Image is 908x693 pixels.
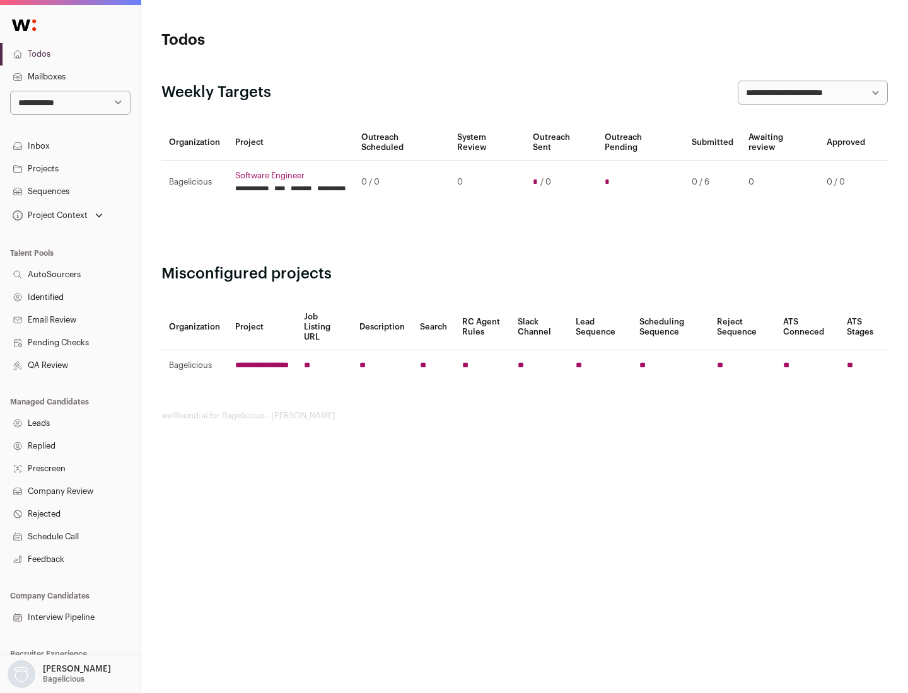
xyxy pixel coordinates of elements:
[8,660,35,688] img: nopic.png
[741,125,819,161] th: Awaiting review
[819,125,873,161] th: Approved
[354,161,450,204] td: 0 / 0
[450,125,525,161] th: System Review
[5,13,43,38] img: Wellfound
[510,304,568,350] th: Slack Channel
[352,304,412,350] th: Description
[235,171,346,181] a: Software Engineer
[161,83,271,103] h2: Weekly Targets
[525,125,598,161] th: Outreach Sent
[228,125,354,161] th: Project
[10,207,105,224] button: Open dropdown
[597,125,684,161] th: Outreach Pending
[412,304,455,350] th: Search
[776,304,839,350] th: ATS Conneced
[161,304,228,350] th: Organization
[161,125,228,161] th: Organization
[43,674,84,684] p: Bagelicious
[161,264,888,284] h2: Misconfigured projects
[741,161,819,204] td: 0
[839,304,888,350] th: ATS Stages
[632,304,709,350] th: Scheduling Sequence
[161,411,888,421] footer: wellfound:ai for Bagelicious - [PERSON_NAME]
[296,304,352,350] th: Job Listing URL
[161,30,404,50] h1: Todos
[450,161,525,204] td: 0
[43,664,111,674] p: [PERSON_NAME]
[161,161,228,204] td: Bagelicious
[684,125,741,161] th: Submitted
[709,304,776,350] th: Reject Sequence
[5,660,113,688] button: Open dropdown
[10,210,88,220] div: Project Context
[161,350,228,381] td: Bagelicious
[228,304,296,350] th: Project
[540,177,551,187] span: / 0
[819,161,873,204] td: 0 / 0
[684,161,741,204] td: 0 / 6
[354,125,450,161] th: Outreach Scheduled
[568,304,632,350] th: Lead Sequence
[455,304,509,350] th: RC Agent Rules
